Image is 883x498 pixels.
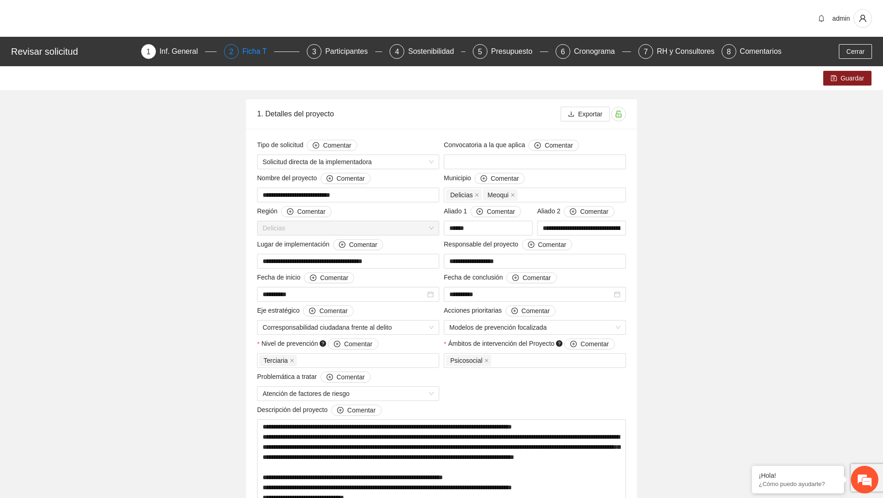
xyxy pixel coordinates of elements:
span: Convocatoria a la que aplica [444,140,579,151]
span: 5 [478,48,482,56]
div: Participantes [325,44,375,59]
div: Sostenibilidad [408,44,461,59]
span: close [510,193,515,197]
button: Ámbitos de intervención del Proyecto question-circle [564,338,614,349]
button: downloadExportar [561,107,610,121]
span: Atención de factores de riesgo [263,387,434,401]
span: plus-circle [327,374,333,381]
span: plus-circle [528,241,534,249]
div: 5Presupuesto [473,44,548,59]
span: Aliado 2 [537,206,614,217]
span: Comentar [580,339,608,349]
span: 2 [229,48,233,56]
span: Delicias [450,190,473,200]
div: Ficha T [242,44,274,59]
span: plus-circle [337,407,344,414]
span: plus-circle [309,308,315,315]
div: 4Sostenibilidad [390,44,465,59]
span: plus-circle [287,208,293,216]
span: Fecha de conclusión [444,272,557,283]
span: Meoqui [487,190,509,200]
div: Presupuesto [491,44,540,59]
span: Comentar [580,206,608,217]
button: Cerrar [839,44,872,59]
span: plus-circle [339,241,345,249]
button: Tipo de solicitud [307,140,357,151]
span: plus-circle [534,142,541,149]
button: Lugar de implementación [333,239,383,250]
span: question-circle [320,340,326,347]
span: Psicosocial [450,355,482,366]
button: Aliado 1 [470,206,521,217]
span: Tipo de solicitud [257,140,357,151]
span: question-circle [556,340,562,347]
span: 1 [146,48,150,56]
button: Acciones prioritarias [505,305,556,316]
button: Nombre del proyecto [321,173,371,184]
div: Comentarios [740,44,782,59]
span: plus-circle [570,208,576,216]
button: Fecha de conclusión [506,272,556,283]
button: Responsable del proyecto [522,239,572,250]
button: Convocatoria a la que aplica [528,140,579,151]
span: bell [814,15,828,22]
span: close [290,358,294,363]
span: Comentar [545,140,573,150]
span: Región [257,206,332,217]
span: Descripción del proyecto [257,405,382,416]
span: Modelos de prevención focalizada [449,321,620,334]
span: Comentar [349,240,377,250]
span: 7 [644,48,648,56]
span: close [475,193,479,197]
div: Chatee con nosotros ahora [48,47,155,59]
span: 6 [561,48,565,56]
div: 1Inf. General [141,44,217,59]
span: Comentar [347,405,375,415]
span: Comentar [337,372,365,382]
span: Comentar [337,173,365,183]
span: Responsable del proyecto [444,239,572,250]
span: Eje estratégico [257,305,354,316]
div: 6Cronograma [556,44,631,59]
span: download [568,111,574,118]
span: 3 [312,48,316,56]
span: Comentar [319,306,347,316]
button: Eje estratégico [303,305,353,316]
div: Cronograma [574,44,622,59]
div: 2Ficha T [224,44,299,59]
span: 8 [727,48,731,56]
span: Corresponsabilidad ciudadana frente al delito [263,321,434,334]
div: 7RH y Consultores [638,44,714,59]
button: user [854,9,872,28]
span: Aliado 1 [444,206,521,217]
span: Comentar [344,339,372,349]
button: Nivel de prevención question-circle [328,338,378,349]
span: Terciaria [264,355,288,366]
span: Meoqui [483,189,517,200]
textarea: Escriba su mensaje y pulse “Intro” [5,251,175,283]
span: Comentar [323,140,351,150]
div: 1. Detalles del proyecto [257,101,561,127]
button: bell [814,11,829,26]
button: Problemática a tratar [321,372,371,383]
div: Revisar solicitud [11,44,136,59]
span: plus-circle [511,308,518,315]
span: Comentar [491,173,519,183]
button: Descripción del proyecto [331,405,381,416]
span: Delicias [446,189,482,200]
div: Inf. General [160,44,206,59]
button: unlock [611,107,626,121]
button: Región [281,206,331,217]
span: plus-circle [570,341,577,348]
span: Acciones prioritarias [444,305,556,316]
span: plus-circle [512,275,519,282]
span: Estamos en línea. [53,123,127,216]
span: Municipio [444,173,525,184]
span: plus-circle [310,275,316,282]
span: plus-circle [481,175,487,183]
span: Comentar [538,240,566,250]
p: ¿Cómo puedo ayudarte? [759,481,837,487]
button: Fecha de inicio [304,272,354,283]
button: Aliado 2 [564,206,614,217]
span: Delicias [263,221,434,235]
